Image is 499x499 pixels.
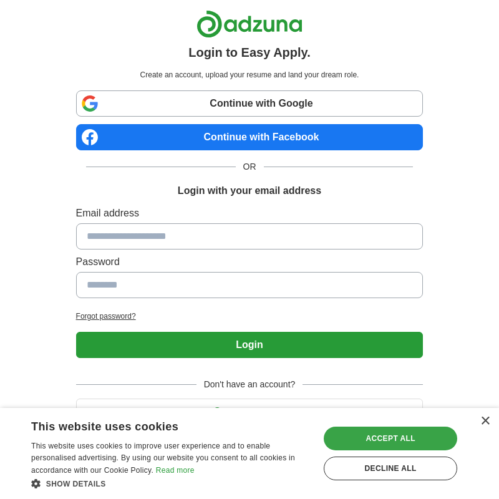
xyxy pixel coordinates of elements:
a: Create account [76,406,424,417]
div: Accept all [324,427,457,450]
h1: Login to Easy Apply. [188,43,311,62]
span: This website uses cookies to improve user experience and to enable personalised advertising. By u... [31,442,295,475]
div: Decline all [324,457,457,480]
span: OR [236,160,264,173]
button: Create account [76,399,424,425]
span: Show details [46,480,106,488]
a: Read more, opens a new window [156,466,195,475]
h1: Login with your email address [178,183,321,198]
div: Close [480,417,490,426]
a: Forgot password? [76,311,424,322]
p: Create an account, upload your resume and land your dream role. [79,69,421,80]
div: This website uses cookies [31,415,280,434]
label: Email address [76,206,424,221]
span: Don't have an account? [196,378,303,391]
div: Show details [31,477,311,490]
a: Continue with Facebook [76,124,424,150]
button: Login [76,332,424,358]
img: Adzuna logo [196,10,303,38]
a: Continue with Google [76,90,424,117]
label: Password [76,254,424,269]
